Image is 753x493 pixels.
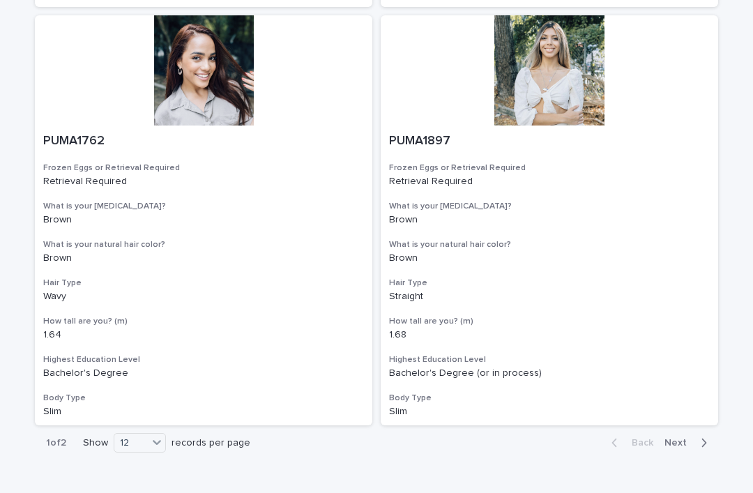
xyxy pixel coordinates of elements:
[389,278,710,289] h3: Hair Type
[43,406,364,418] p: Slim
[35,426,77,460] p: 1 of 2
[389,214,710,226] p: Brown
[389,406,710,418] p: Slim
[43,278,364,289] h3: Hair Type
[389,316,710,327] h3: How tall are you? (m)
[43,176,364,188] p: Retrieval Required
[43,393,364,404] h3: Body Type
[172,437,250,449] p: records per page
[389,239,710,250] h3: What is your natural hair color?
[83,437,108,449] p: Show
[114,436,148,450] div: 12
[389,252,710,264] p: Brown
[623,438,653,448] span: Back
[389,201,710,212] h3: What is your [MEDICAL_DATA]?
[43,291,364,303] p: Wavy
[381,15,718,426] a: PUMA1897Frozen Eggs or Retrieval RequiredRetrieval RequiredWhat is your [MEDICAL_DATA]?BrownWhat ...
[43,162,364,174] h3: Frozen Eggs or Retrieval Required
[389,176,710,188] p: Retrieval Required
[43,239,364,250] h3: What is your natural hair color?
[664,438,695,448] span: Next
[43,201,364,212] h3: What is your [MEDICAL_DATA]?
[43,367,364,379] p: Bachelor's Degree
[43,134,364,149] p: PUMA1762
[43,214,364,226] p: Brown
[389,291,710,303] p: Straight
[35,15,372,426] a: PUMA1762Frozen Eggs or Retrieval RequiredRetrieval RequiredWhat is your [MEDICAL_DATA]?BrownWhat ...
[389,134,710,149] p: PUMA1897
[43,354,364,365] h3: Highest Education Level
[659,437,718,449] button: Next
[43,252,364,264] p: Brown
[389,329,710,341] p: 1.68
[389,367,710,379] p: Bachelor's Degree (or in process)
[389,393,710,404] h3: Body Type
[389,354,710,365] h3: Highest Education Level
[43,316,364,327] h3: How tall are you? (m)
[389,162,710,174] h3: Frozen Eggs or Retrieval Required
[43,329,364,341] p: 1.64
[600,437,659,449] button: Back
